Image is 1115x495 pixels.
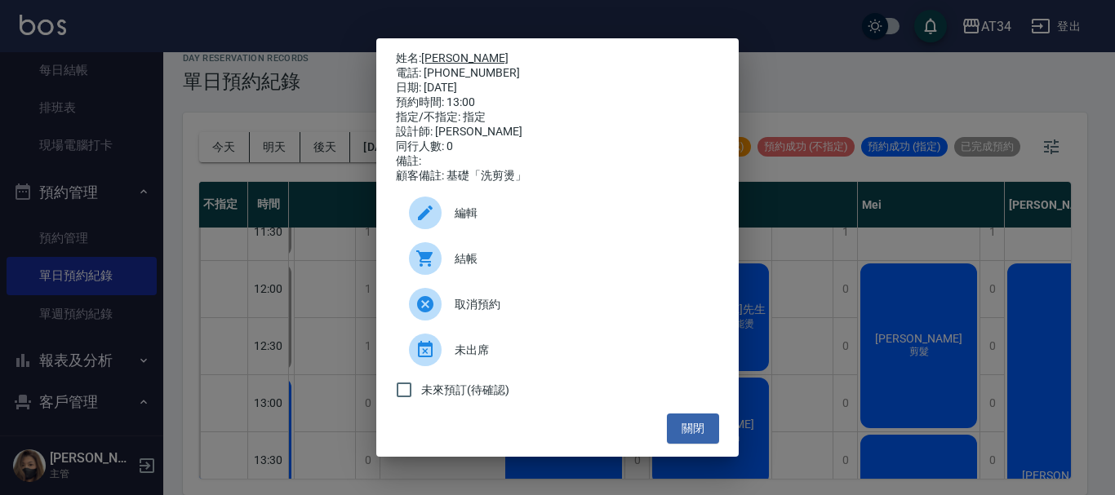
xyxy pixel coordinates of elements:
[455,342,706,359] span: 未出席
[396,81,719,95] div: 日期: [DATE]
[396,154,719,169] div: 備註:
[396,66,719,81] div: 電話: [PHONE_NUMBER]
[396,51,719,66] p: 姓名:
[667,413,719,444] button: 關閉
[421,51,509,64] a: [PERSON_NAME]
[396,169,719,183] div: 顧客備註: 基礎「洗剪燙」
[421,382,509,399] span: 未來預訂(待確認)
[396,95,719,110] div: 預約時間: 13:00
[455,250,706,267] span: 結帳
[455,205,706,222] span: 編輯
[396,125,719,139] div: 設計師: [PERSON_NAME]
[396,327,719,373] div: 未出席
[396,281,719,327] div: 取消預約
[396,190,719,236] div: 編輯
[455,296,706,313] span: 取消預約
[396,110,719,125] div: 指定/不指定: 指定
[396,139,719,154] div: 同行人數: 0
[396,236,719,281] a: 結帳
